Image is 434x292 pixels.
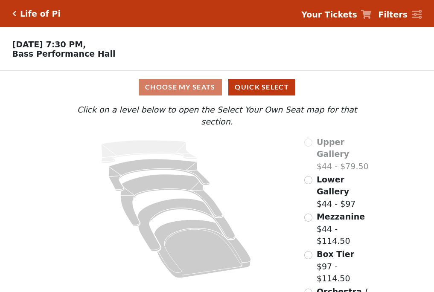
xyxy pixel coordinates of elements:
label: $44 - $114.50 [317,211,374,247]
strong: Filters [378,10,408,19]
span: Upper Gallery [317,137,349,159]
strong: Your Tickets [301,10,357,19]
label: $44 - $79.50 [317,136,374,173]
path: Orchestra / Parterre Circle - Seats Available: 6 [154,220,251,278]
a: Click here to go back to filters [12,11,16,17]
button: Quick Select [228,79,295,95]
span: Box Tier [317,249,354,259]
a: Your Tickets [301,9,371,21]
p: Click on a level below to open the Select Your Own Seat map for that section. [60,104,373,128]
span: Lower Gallery [317,175,349,197]
path: Lower Gallery - Seats Available: 100 [109,159,210,191]
label: $97 - $114.50 [317,248,374,285]
path: Upper Gallery - Seats Available: 0 [102,140,197,163]
a: Filters [378,9,422,21]
h5: Life of Pi [20,9,61,19]
span: Mezzanine [317,212,365,221]
label: $44 - $97 [317,173,374,210]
